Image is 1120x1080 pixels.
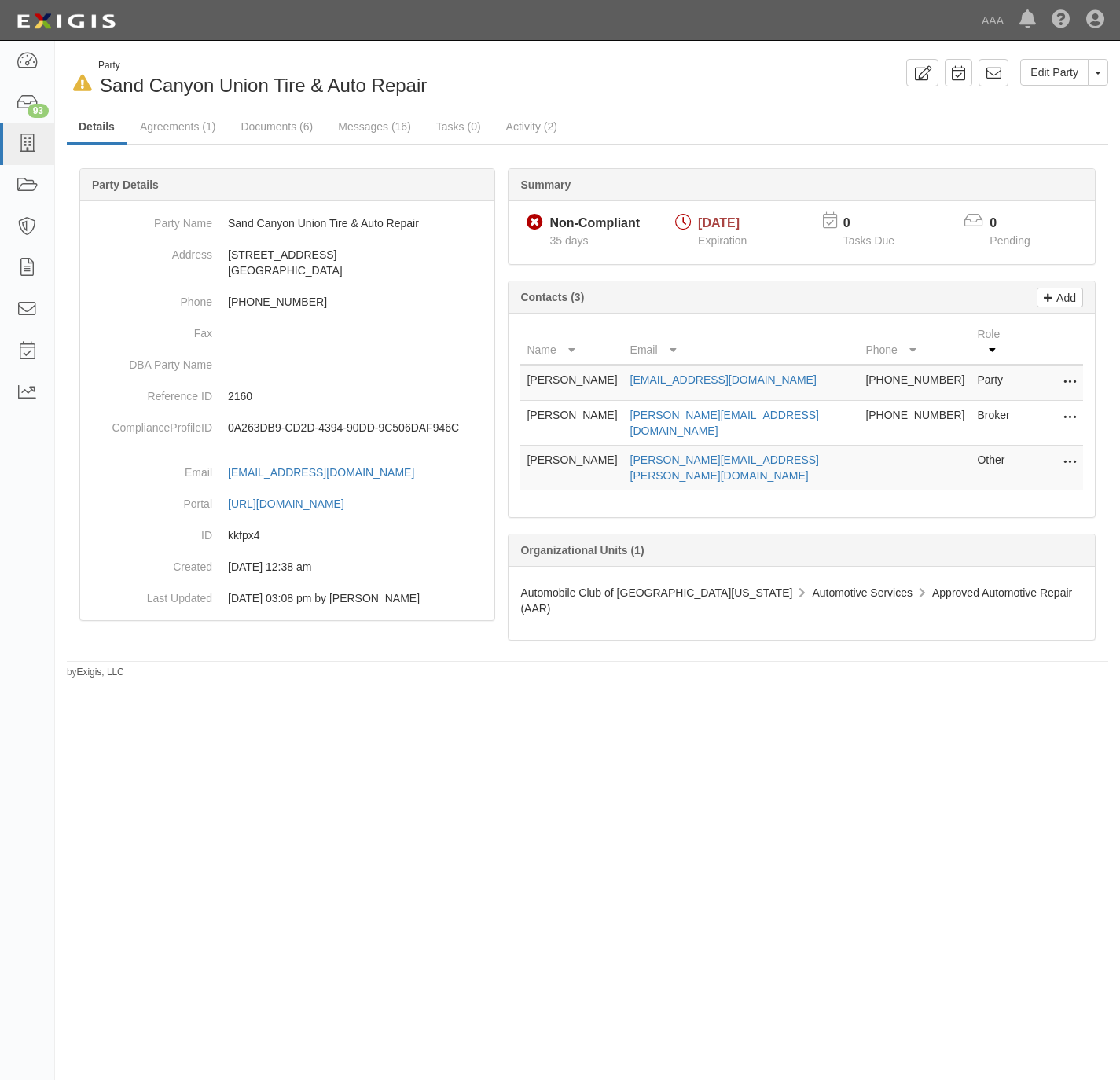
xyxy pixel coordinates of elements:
a: Add [1037,288,1083,307]
td: Other [971,446,1020,490]
a: [PERSON_NAME][EMAIL_ADDRESS][PERSON_NAME][DOMAIN_NAME] [630,454,819,482]
td: [PHONE_NUMBER] [859,401,971,446]
a: Exigis, LLC [77,667,124,678]
dt: Created [86,551,212,575]
dt: DBA Party Name [86,349,212,373]
span: Automotive Services [812,586,913,599]
dd: [STREET_ADDRESS] [GEOGRAPHIC_DATA] [86,239,488,286]
dt: Phone [86,286,212,310]
td: [PERSON_NAME] [520,446,623,490]
dt: ID [86,520,212,543]
dd: Sand Canyon Union Tire & Auto Repair [86,208,488,239]
b: Party Details [92,178,159,191]
a: [EMAIL_ADDRESS][DOMAIN_NAME] [630,373,817,386]
i: Non-Compliant [527,215,543,231]
td: [PHONE_NUMBER] [859,365,971,401]
a: Activity (2) [494,111,569,142]
a: [EMAIL_ADDRESS][DOMAIN_NAME] [228,466,431,479]
dt: ComplianceProfileID [86,412,212,435]
a: [PERSON_NAME][EMAIL_ADDRESS][DOMAIN_NAME] [630,409,819,437]
a: Messages (16) [326,111,423,142]
div: [EMAIL_ADDRESS][DOMAIN_NAME] [228,465,414,480]
dd: kkfpx4 [86,520,488,551]
p: 0 [843,215,914,233]
div: Non-Compliant [549,215,640,233]
span: Tasks Due [843,234,894,247]
span: Sand Canyon Union Tire & Auto Repair [100,75,427,96]
dt: Email [86,457,212,480]
td: Party [971,365,1020,401]
dt: Address [86,239,212,263]
dd: 10/22/2024 03:08 pm by Benjamin Tully [86,582,488,614]
p: 2160 [228,388,488,404]
td: [PERSON_NAME] [520,401,623,446]
span: Since 08/08/2025 [549,234,588,247]
a: Edit Party [1020,59,1089,86]
dd: [PHONE_NUMBER] [86,286,488,318]
dd: 03/10/2023 12:38 am [86,551,488,582]
dt: Party Name [86,208,212,231]
a: Tasks (0) [424,111,493,142]
b: Contacts (3) [520,291,584,303]
th: Phone [859,320,971,365]
div: 93 [28,104,49,118]
p: 0 [990,215,1049,233]
a: Details [67,111,127,145]
p: 0A263DB9-CD2D-4394-90DD-9C506DAF946C [228,420,488,435]
th: Email [624,320,860,365]
small: by [67,666,124,679]
th: Name [520,320,623,365]
dt: Reference ID [86,380,212,404]
dt: Last Updated [86,582,212,606]
a: [URL][DOMAIN_NAME] [228,498,362,510]
span: [DATE] [698,216,740,230]
dt: Fax [86,318,212,341]
span: Automobile Club of [GEOGRAPHIC_DATA][US_STATE] [520,586,792,599]
div: Party [98,59,427,72]
a: Documents (6) [229,111,325,142]
p: Add [1052,288,1076,307]
span: Pending [990,234,1030,247]
i: Help Center - Complianz [1052,11,1070,30]
i: In Default since 08/22/2025 [73,75,92,92]
div: Sand Canyon Union Tire & Auto Repair [67,59,576,99]
td: Broker [971,401,1020,446]
th: Role [971,320,1020,365]
span: Expiration [698,234,747,247]
td: [PERSON_NAME] [520,365,623,401]
dt: Portal [86,488,212,512]
b: Organizational Units (1) [520,544,644,557]
a: Agreements (1) [128,111,227,142]
b: Summary [520,178,571,191]
img: logo-5460c22ac91f19d4615b14bd174203de0afe785f0fc80cf4dbbc73dc1793850b.png [12,7,120,35]
a: AAA [974,5,1012,36]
